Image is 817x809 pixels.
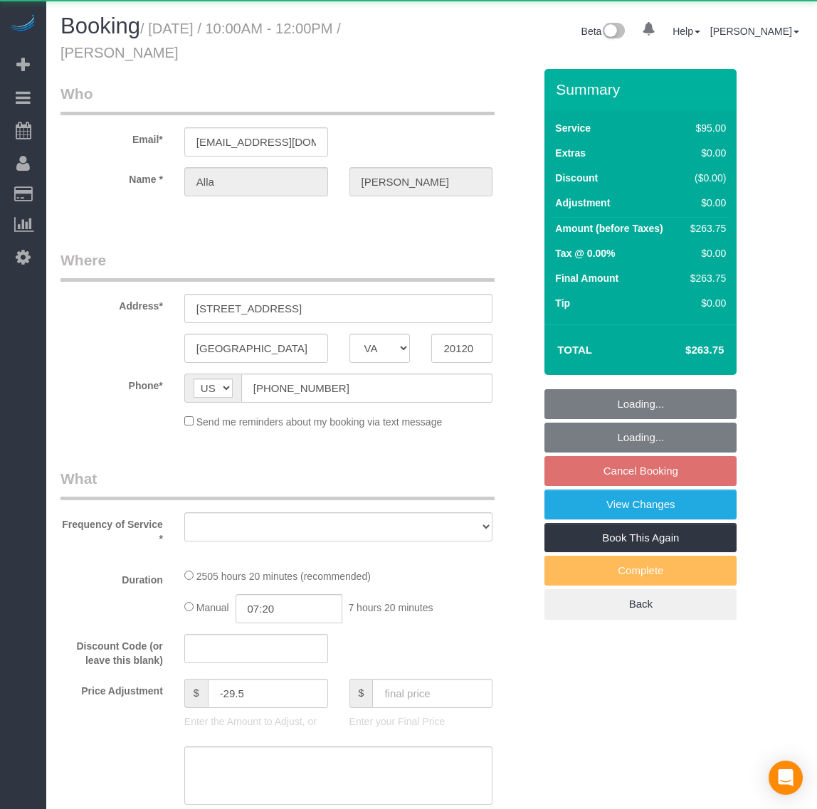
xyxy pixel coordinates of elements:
span: $ [184,679,208,708]
div: $0.00 [685,296,726,310]
legend: Who [60,83,495,115]
div: $95.00 [685,121,726,135]
label: Price Adjustment [50,679,174,698]
a: Back [544,589,737,619]
span: Manual [196,602,229,613]
label: Final Amount [555,271,618,285]
div: ($0.00) [685,171,726,185]
label: Amount (before Taxes) [555,221,663,236]
label: Address* [50,294,174,313]
span: 7 hours 20 minutes [348,602,433,613]
span: 2505 hours 20 minutes (recommended) [196,571,371,582]
div: $263.75 [685,271,726,285]
div: $0.00 [685,146,726,160]
div: $0.00 [685,246,726,260]
input: Last Name* [349,167,493,196]
h3: Summary [556,81,729,97]
input: First Name* [184,167,328,196]
legend: What [60,468,495,500]
a: View Changes [544,490,737,519]
span: $ [349,679,373,708]
label: Frequency of Service * [50,512,174,546]
label: Service [555,121,591,135]
img: New interface [601,23,625,41]
span: Booking [60,14,140,38]
small: / [DATE] / 10:00AM - 12:00PM / [PERSON_NAME] [60,21,341,60]
div: $263.75 [685,221,726,236]
label: Name * [50,167,174,186]
div: $0.00 [685,196,726,210]
legend: Where [60,250,495,282]
a: Help [673,26,700,37]
label: Email* [50,127,174,147]
img: Automaid Logo [9,14,37,34]
div: Open Intercom Messenger [769,761,803,795]
h4: $263.75 [643,344,724,356]
span: Send me reminders about my booking via text message [196,416,443,428]
label: Extras [555,146,586,160]
input: Zip Code* [431,334,492,363]
input: Email* [184,127,328,157]
label: Duration [50,568,174,587]
label: Discount Code (or leave this blank) [50,634,174,667]
label: Phone* [50,374,174,393]
input: final price [372,679,492,708]
a: Beta [581,26,626,37]
strong: Total [557,344,592,356]
a: Book This Again [544,523,737,553]
label: Discount [555,171,598,185]
label: Tip [555,296,570,310]
input: Phone* [241,374,493,403]
input: City* [184,334,328,363]
label: Tax @ 0.00% [555,246,615,260]
p: Enter the Amount to Adjust, or [184,714,328,729]
a: [PERSON_NAME] [710,26,799,37]
label: Adjustment [555,196,610,210]
p: Enter your Final Price [349,714,493,729]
